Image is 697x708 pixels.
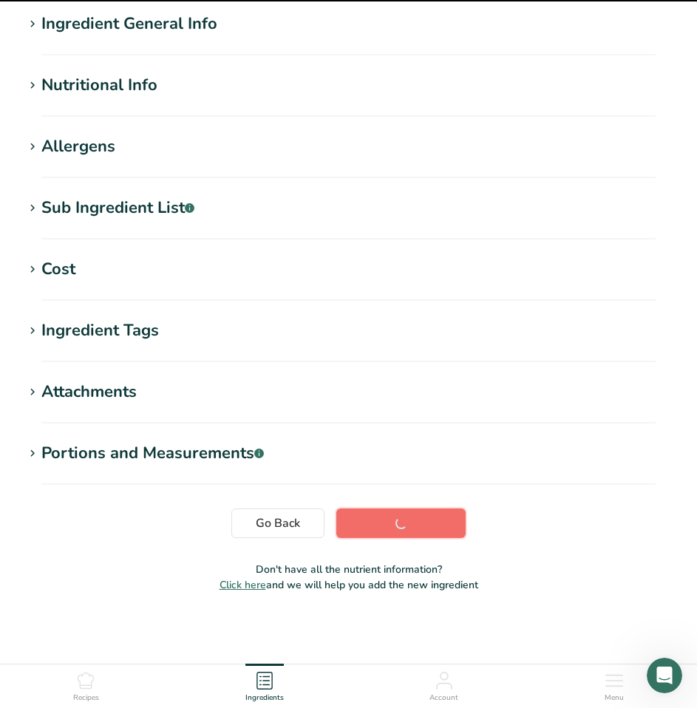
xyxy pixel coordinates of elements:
p: and we will help you add the new ingredient [24,577,673,593]
div: Ingredient Tags [41,319,159,343]
span: Menu [605,692,624,704]
iframe: Intercom live chat [647,658,682,693]
div: Attachments [41,380,137,404]
span: Account [429,692,458,704]
span: Go Back [256,514,300,532]
button: Go Back [231,508,324,538]
p: Don't have all the nutrient information? [24,562,673,577]
a: Recipes [73,664,99,704]
div: Cost [41,257,75,282]
a: Ingredients [245,664,284,704]
div: Allergens [41,135,115,159]
span: Recipes [73,692,99,704]
div: Portions and Measurements [41,441,264,466]
div: Sub Ingredient List [41,196,194,220]
span: Click here [220,578,266,592]
a: Account [429,664,458,704]
span: Ingredients [245,692,284,704]
div: Ingredient General Info [41,12,217,36]
div: Nutritional Info [41,73,157,98]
